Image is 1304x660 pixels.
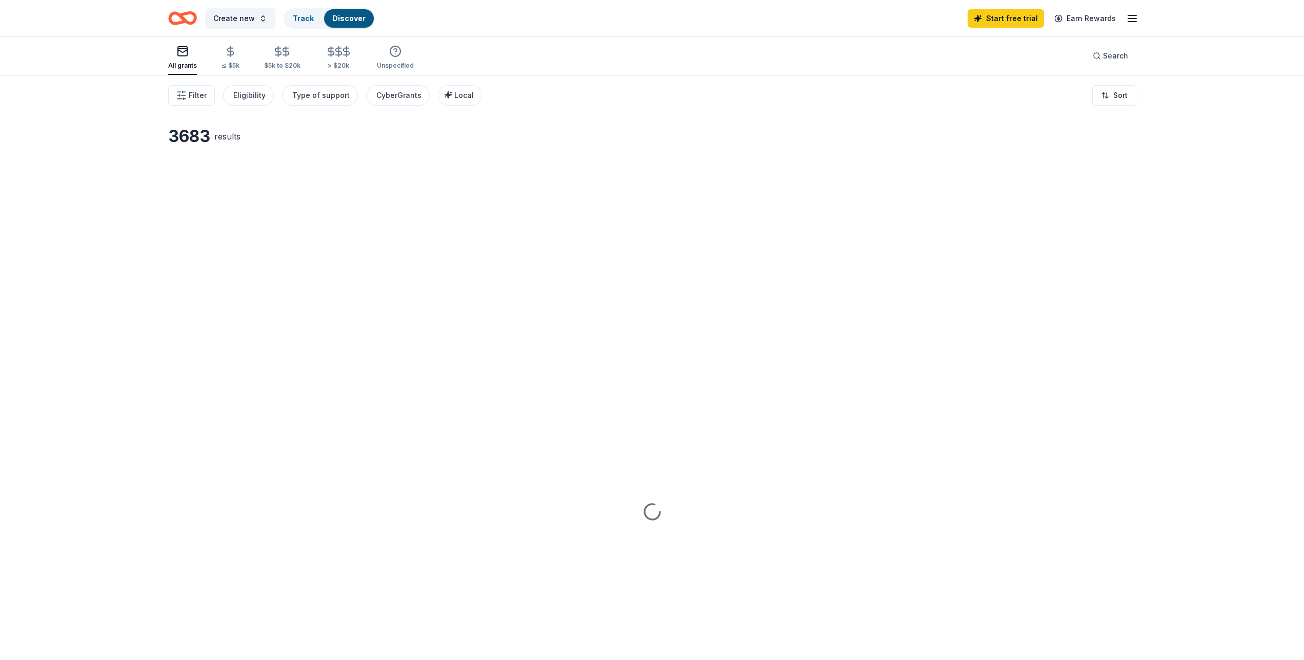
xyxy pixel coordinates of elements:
div: Unspecified [377,62,414,70]
button: $5k to $20k [264,42,300,75]
span: Filter [189,89,207,102]
div: ≤ $5k [222,62,239,70]
button: TrackDiscover [284,8,375,29]
button: CyberGrants [366,85,430,106]
a: Track [293,14,314,23]
button: Filter [168,85,215,106]
button: Type of support [282,85,358,106]
button: > $20k [325,42,352,75]
a: Home [168,6,197,30]
button: Unspecified [377,41,414,75]
button: ≤ $5k [222,42,239,75]
div: All grants [168,62,197,70]
span: Search [1103,50,1128,62]
span: Sort [1113,89,1128,102]
div: 3683 [168,126,210,147]
span: Create new [213,12,255,25]
button: All grants [168,41,197,75]
a: Start free trial [968,9,1044,28]
div: results [214,130,240,143]
button: Search [1085,46,1136,66]
button: Eligibility [223,85,274,106]
button: Sort [1092,85,1136,106]
a: Discover [332,14,366,23]
div: > $20k [325,62,352,70]
button: Local [438,85,482,106]
div: Type of support [292,89,350,102]
a: Earn Rewards [1048,9,1122,28]
button: Create new [205,8,275,29]
div: $5k to $20k [264,62,300,70]
div: CyberGrants [376,89,422,102]
span: Local [454,91,474,99]
div: Eligibility [233,89,266,102]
